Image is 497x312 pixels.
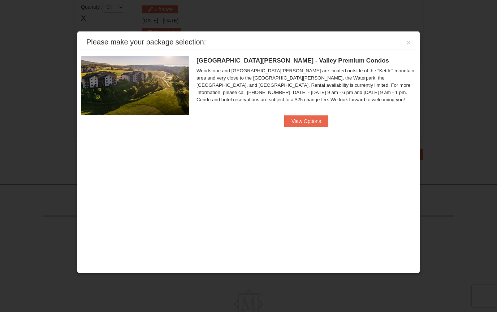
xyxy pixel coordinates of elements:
span: [GEOGRAPHIC_DATA][PERSON_NAME] - Valley Premium Condos [196,57,389,64]
div: Please make your package selection: [86,38,206,46]
button: × [406,39,411,46]
div: Woodstone and [GEOGRAPHIC_DATA][PERSON_NAME] are located outside of the "Kettle" mountain area an... [196,67,416,103]
img: 19219041-4-ec11c166.jpg [81,56,189,115]
button: View Options [284,115,328,127]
